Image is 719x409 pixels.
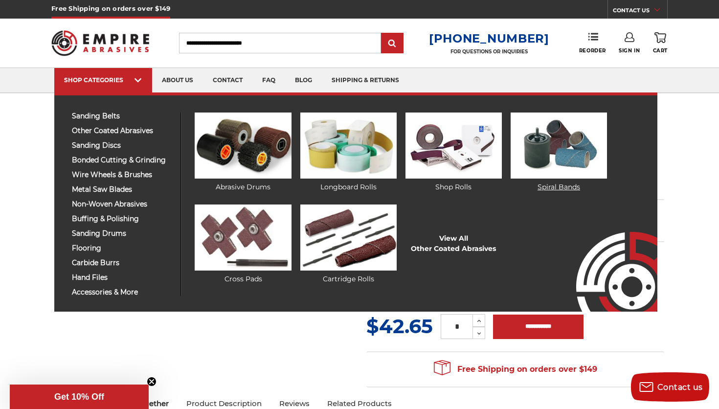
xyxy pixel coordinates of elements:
span: Get 10% Off [54,392,104,402]
a: contact [203,68,252,93]
span: non-woven abrasives [72,201,173,208]
img: Empire Abrasives Logo Image [559,203,657,312]
span: carbide burrs [72,259,173,267]
span: Cart [653,47,668,54]
span: bonded cutting & grinding [72,157,173,164]
img: Abrasive Drums [195,113,291,179]
a: Cart [653,32,668,54]
span: accessories & more [72,289,173,296]
span: metal saw blades [72,186,173,193]
span: sanding drums [72,230,173,237]
img: Cartridge Rolls [300,204,397,271]
button: Contact us [631,372,709,402]
span: sanding belts [72,113,173,120]
button: Close teaser [147,377,157,386]
span: wire wheels & brushes [72,171,173,179]
img: Cross Pads [195,204,291,271]
span: Contact us [657,383,703,392]
span: buffing & polishing [72,215,173,223]
a: about us [152,68,203,93]
span: Sign In [619,47,640,54]
a: Cross Pads [195,204,291,284]
span: flooring [72,245,173,252]
span: sanding discs [72,142,173,149]
a: CONTACT US [613,5,667,19]
a: faq [252,68,285,93]
a: Cartridge Rolls [300,204,397,284]
a: Reorder [579,32,606,53]
a: Longboard Rolls [300,113,397,192]
span: hand files [72,274,173,281]
div: Get 10% OffClose teaser [10,385,149,409]
span: Free Shipping on orders over $149 [434,360,597,379]
img: Longboard Rolls [300,113,397,179]
img: Shop Rolls [405,113,502,179]
a: [PHONE_NUMBER] [429,31,549,45]
img: Spiral Bands [511,113,607,179]
span: Reorder [579,47,606,54]
span: other coated abrasives [72,127,173,135]
a: Spiral Bands [511,113,607,192]
span: $42.65 [366,314,433,338]
img: Empire Abrasives [51,24,149,62]
a: Abrasive Drums [195,113,291,192]
a: View AllOther Coated Abrasives [411,233,496,254]
a: Shop Rolls [405,113,502,192]
input: Submit [382,34,402,53]
a: shipping & returns [322,68,409,93]
a: blog [285,68,322,93]
p: FOR QUESTIONS OR INQUIRIES [429,48,549,55]
div: SHOP CATEGORIES [64,76,142,84]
